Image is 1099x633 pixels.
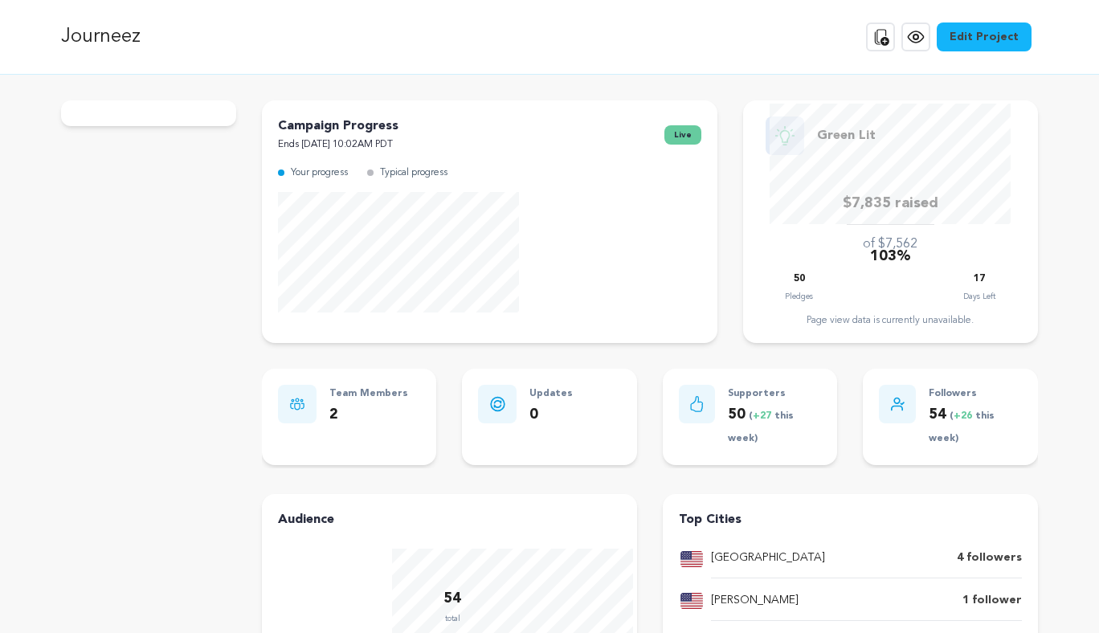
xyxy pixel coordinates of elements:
[954,411,975,421] span: +26
[929,403,1022,450] p: 54
[329,385,408,403] p: Team Members
[728,385,821,403] p: Supporters
[759,314,1022,327] div: Page view data is currently unavailable.
[957,549,1022,568] p: 4 followers
[278,116,398,136] p: Campaign Progress
[753,411,774,421] span: +27
[443,587,461,611] p: 54
[529,403,573,427] p: 0
[937,22,1032,51] a: Edit Project
[929,385,1022,403] p: Followers
[711,549,825,568] p: [GEOGRAPHIC_DATA]
[679,510,1022,529] h4: Top Cities
[962,591,1022,611] p: 1 follower
[794,270,805,288] p: 50
[728,411,794,444] span: ( this week)
[278,136,398,154] p: Ends [DATE] 10:02AM PDT
[380,164,447,182] p: Typical progress
[929,411,995,444] span: ( this week)
[963,288,995,304] p: Days Left
[329,403,408,427] p: 2
[291,164,348,182] p: Your progress
[61,22,141,51] p: Journeez
[443,611,461,627] p: total
[863,235,917,254] p: of $7,562
[711,591,799,611] p: [PERSON_NAME]
[529,385,573,403] p: Updates
[728,403,821,450] p: 50
[870,245,911,268] p: 103%
[664,125,701,145] span: live
[974,270,985,288] p: 17
[785,288,813,304] p: Pledges
[278,510,621,529] h4: Audience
